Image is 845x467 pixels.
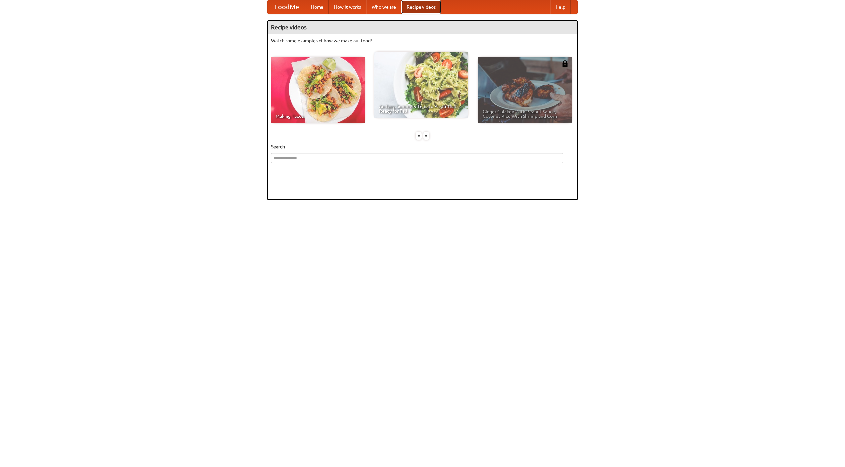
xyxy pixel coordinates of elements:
h4: Recipe videos [268,21,577,34]
div: » [423,132,429,140]
a: Who we are [366,0,401,14]
a: Help [550,0,571,14]
a: How it works [329,0,366,14]
span: An Easy, Summery Tomato Pasta That's Ready for Fall [379,104,463,113]
p: Watch some examples of how we make our food! [271,37,574,44]
a: Recipe videos [401,0,441,14]
a: Making Tacos [271,57,365,123]
a: An Easy, Summery Tomato Pasta That's Ready for Fall [374,52,468,118]
h5: Search [271,143,574,150]
img: 483408.png [562,60,568,67]
span: Making Tacos [276,114,360,118]
div: « [416,132,422,140]
a: Home [306,0,329,14]
a: FoodMe [268,0,306,14]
